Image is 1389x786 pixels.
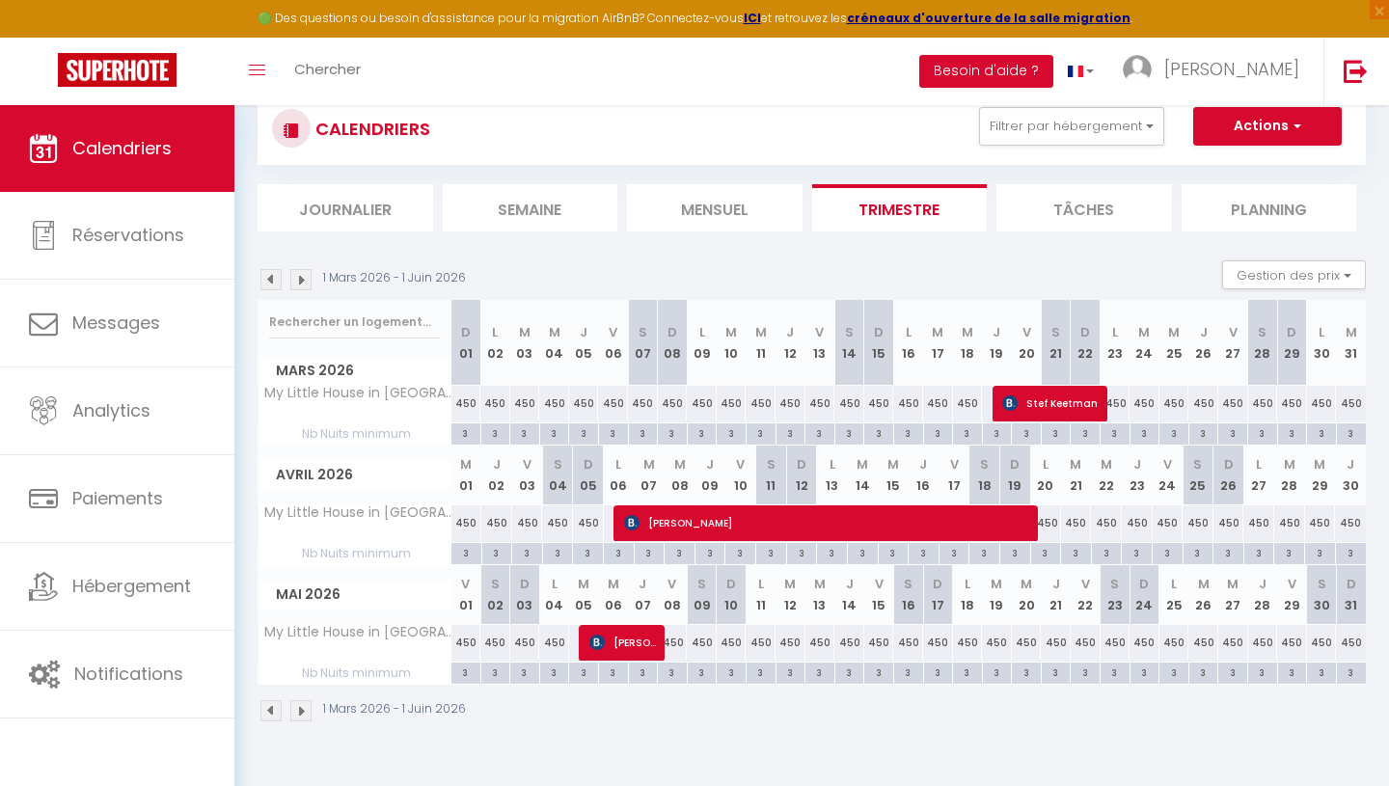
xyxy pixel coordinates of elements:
abbr: S [1258,323,1266,341]
th: 11 [756,446,787,504]
th: 19 [982,565,1012,624]
span: Calendriers [72,136,172,160]
button: Actions [1193,107,1342,146]
div: 450 [1122,505,1153,541]
abbr: M [1284,455,1295,474]
div: 3 [1244,543,1274,561]
th: 16 [893,565,923,624]
div: 3 [569,423,598,442]
abbr: J [580,323,587,341]
abbr: M [519,323,531,341]
th: 09 [694,446,725,504]
div: 3 [1042,423,1071,442]
th: 04 [539,565,569,624]
th: 06 [598,300,628,386]
div: 3 [1248,423,1277,442]
div: 450 [569,386,599,421]
a: créneaux d'ouverture de la salle migration [847,10,1130,26]
div: 3 [776,423,805,442]
div: 450 [1183,505,1213,541]
div: 3 [599,423,628,442]
div: 3 [1092,543,1122,561]
div: 3 [665,543,694,561]
div: 450 [1213,505,1244,541]
abbr: M [887,455,899,474]
div: 3 [1337,423,1366,442]
div: 3 [658,423,687,442]
div: 450 [510,386,540,421]
th: 25 [1183,446,1213,504]
abbr: V [1163,455,1172,474]
div: 450 [746,386,776,421]
div: 3 [543,543,573,561]
th: 09 [687,565,717,624]
th: 30 [1307,300,1337,386]
th: 13 [805,565,835,624]
th: 13 [805,300,835,386]
div: 450 [1336,386,1366,421]
div: 3 [451,423,480,442]
th: 15 [878,446,909,504]
th: 19 [982,300,1012,386]
th: 20 [1012,300,1042,386]
abbr: V [950,455,959,474]
th: 05 [569,300,599,386]
a: ICI [744,10,761,26]
div: 3 [1071,423,1100,442]
img: Super Booking [58,53,177,87]
th: 31 [1336,300,1366,386]
div: 450 [805,386,835,421]
a: Chercher [280,38,375,105]
th: 28 [1274,446,1305,504]
div: 450 [451,505,482,541]
th: 27 [1218,300,1248,386]
input: Rechercher un logement... [269,305,440,339]
th: 10 [717,565,747,624]
th: 21 [1041,565,1071,624]
abbr: M [1101,455,1112,474]
th: 03 [510,300,540,386]
th: 28 [1248,565,1278,624]
th: 24 [1130,565,1159,624]
div: 3 [1130,423,1159,442]
abbr: L [1112,323,1118,341]
abbr: V [815,323,824,341]
div: 450 [598,386,628,421]
th: 21 [1061,446,1092,504]
th: 20 [1030,446,1061,504]
abbr: M [1346,323,1357,341]
abbr: L [830,455,835,474]
th: 05 [569,565,599,624]
th: 12 [776,300,805,386]
th: 08 [658,565,688,624]
th: 19 [999,446,1030,504]
div: 3 [983,423,1012,442]
span: [PERSON_NAME] [624,504,1022,541]
th: 26 [1188,300,1218,386]
th: 25 [1159,300,1189,386]
div: 450 [1335,505,1366,541]
th: 07 [628,300,658,386]
th: 22 [1091,446,1122,504]
div: 3 [688,423,717,442]
th: 04 [542,446,573,504]
abbr: D [461,323,471,341]
div: 3 [1153,543,1183,561]
div: 450 [1101,386,1130,421]
th: 11 [746,565,776,624]
abbr: L [492,323,498,341]
abbr: S [639,323,647,341]
abbr: S [980,455,989,474]
div: 450 [628,386,658,421]
div: 3 [451,543,481,561]
span: [PERSON_NAME] [1164,57,1299,81]
div: 3 [1159,423,1188,442]
li: Journalier [258,184,433,231]
abbr: V [1229,323,1238,341]
li: Tâches [996,184,1172,231]
div: 3 [1278,423,1307,442]
abbr: V [461,575,470,593]
div: 3 [1122,543,1152,561]
div: 450 [1159,386,1189,421]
